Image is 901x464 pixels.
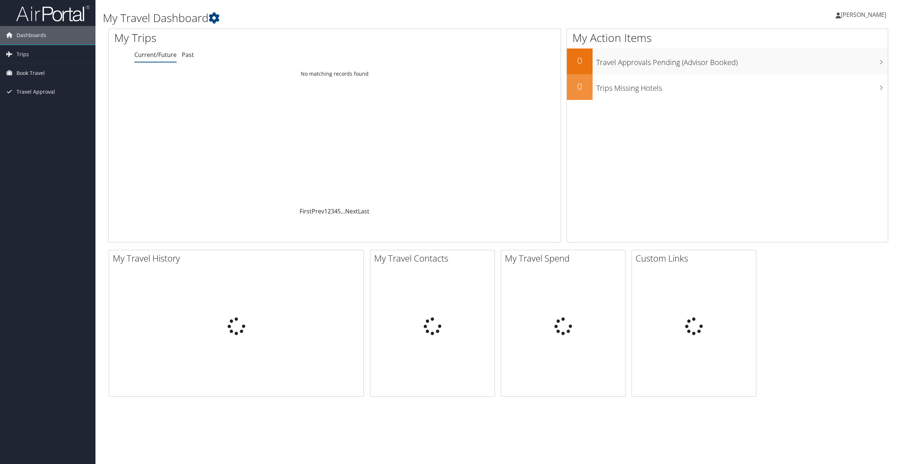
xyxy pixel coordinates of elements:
[109,67,561,80] td: No matching records found
[841,11,886,19] span: [PERSON_NAME]
[300,207,312,215] a: First
[114,30,367,46] h1: My Trips
[103,10,630,26] h1: My Travel Dashboard
[567,74,888,100] a: 0Trips Missing Hotels
[17,45,29,64] span: Trips
[567,48,888,74] a: 0Travel Approvals Pending (Advisor Booked)
[134,51,177,59] a: Current/Future
[334,207,337,215] a: 4
[596,79,888,93] h3: Trips Missing Hotels
[836,4,894,26] a: [PERSON_NAME]
[324,207,328,215] a: 1
[345,207,358,215] a: Next
[341,207,345,215] span: …
[113,252,363,265] h2: My Travel History
[505,252,625,265] h2: My Travel Spend
[636,252,756,265] h2: Custom Links
[17,64,45,82] span: Book Travel
[182,51,194,59] a: Past
[567,80,593,93] h2: 0
[337,207,341,215] a: 5
[328,207,331,215] a: 2
[596,54,888,68] h3: Travel Approvals Pending (Advisor Booked)
[374,252,495,265] h2: My Travel Contacts
[16,5,90,22] img: airportal-logo.png
[358,207,369,215] a: Last
[312,207,324,215] a: Prev
[567,54,593,67] h2: 0
[17,83,55,101] span: Travel Approval
[331,207,334,215] a: 3
[567,30,888,46] h1: My Action Items
[17,26,46,44] span: Dashboards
